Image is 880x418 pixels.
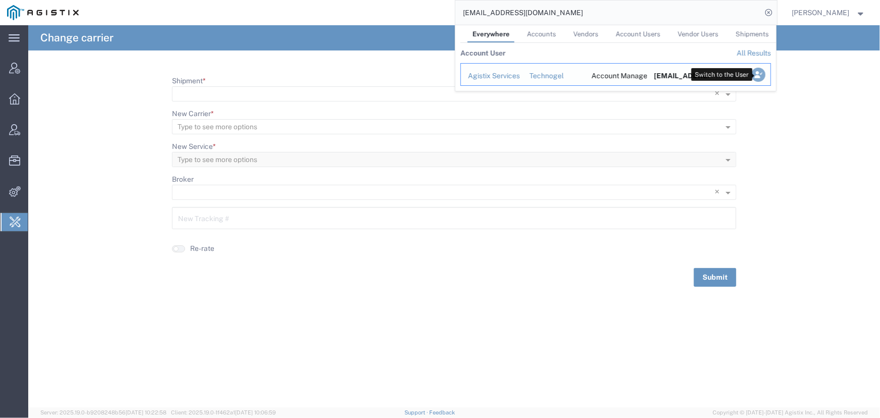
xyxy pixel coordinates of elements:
span: Accounts [527,30,556,38]
span: [DATE] 10:22:58 [126,409,166,415]
th: Account User [460,43,506,63]
div: Active [716,71,739,81]
label: Broker [172,174,194,185]
div: Account Manager [592,71,639,81]
span: Account Users [616,30,661,38]
h4: Change carrier [40,25,113,50]
table: Search Results [460,43,776,91]
label: Shipment [172,76,206,86]
span: [EMAIL_ADDRESS][DOMAIN_NAME] [654,72,780,80]
span: Client: 2025.19.0-1f462a1 [171,409,276,415]
div: Agistix Services [468,71,515,81]
span: Copyright © [DATE]-[DATE] Agistix Inc., All Rights Reserved [713,408,868,417]
label: New Service [172,141,216,152]
a: Support [404,409,430,415]
button: Submit [694,268,736,287]
div: Technogel [530,71,577,81]
button: [PERSON_NAME] [792,7,866,19]
input: Search for shipment number, reference number [455,1,762,25]
span: Clear all [715,185,723,200]
span: Clear all [715,86,723,101]
span: Vendors [573,30,599,38]
span: Server: 2025.19.0-b9208248b56 [40,409,166,415]
span: [DATE] 10:06:59 [235,409,276,415]
div: offline@technogel.com [654,71,701,81]
span: Vendor Users [678,30,719,38]
img: logo [7,5,79,20]
a: Feedback [430,409,455,415]
span: Shipments [736,30,769,38]
a: View all account users found by criterion [737,49,771,57]
label: Re-rate [190,243,214,254]
label: New Carrier [172,109,214,119]
span: Jenneffer Jahraus [792,7,850,18]
span: Everywhere [473,30,510,38]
